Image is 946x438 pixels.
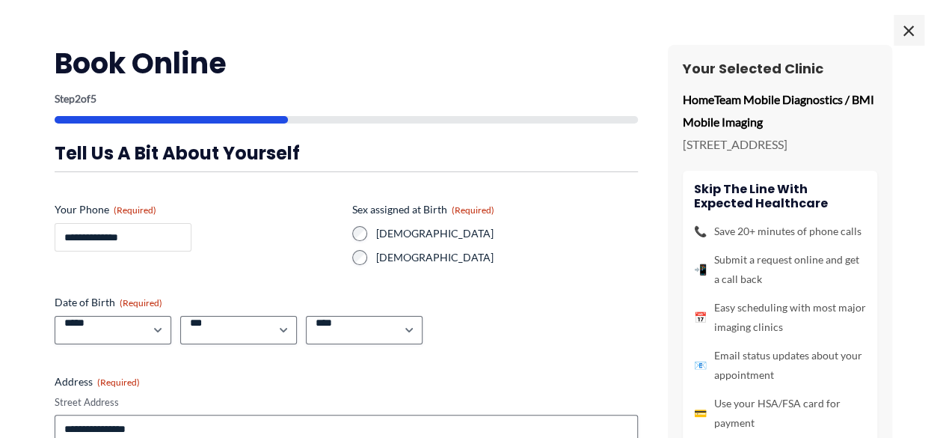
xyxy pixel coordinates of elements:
h2: Book Online [55,45,638,82]
span: (Required) [120,297,162,308]
h3: Tell us a bit about yourself [55,142,638,165]
li: Save 20+ minutes of phone calls [694,222,866,241]
li: Easy scheduling with most major imaging clinics [694,298,866,337]
label: Street Address [55,395,638,410]
label: [DEMOGRAPHIC_DATA] [376,226,638,241]
h3: Your Selected Clinic [683,60,877,77]
p: [STREET_ADDRESS] [683,133,877,156]
span: (Required) [114,204,156,216]
p: Step of [55,94,638,104]
h4: Skip the line with Expected Healthcare [694,182,866,210]
legend: Sex assigned at Birth [352,202,494,217]
span: × [894,15,924,45]
span: 2 [75,92,81,105]
legend: Date of Birth [55,295,162,310]
label: [DEMOGRAPHIC_DATA] [376,250,638,265]
span: 📅 [694,308,707,327]
legend: Address [55,374,140,389]
span: 📲 [694,260,707,279]
label: Your Phone [55,202,340,217]
li: Submit a request online and get a call back [694,250,866,289]
span: 📧 [694,356,707,375]
li: Use your HSA/FSA card for payment [694,394,866,433]
p: HomeTeam Mobile Diagnostics / BMI Mobile Imaging [683,88,877,133]
span: (Required) [97,377,140,388]
span: 💳 [694,404,707,423]
span: (Required) [452,204,494,216]
span: 5 [90,92,96,105]
span: 📞 [694,222,707,241]
li: Email status updates about your appointment [694,346,866,385]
